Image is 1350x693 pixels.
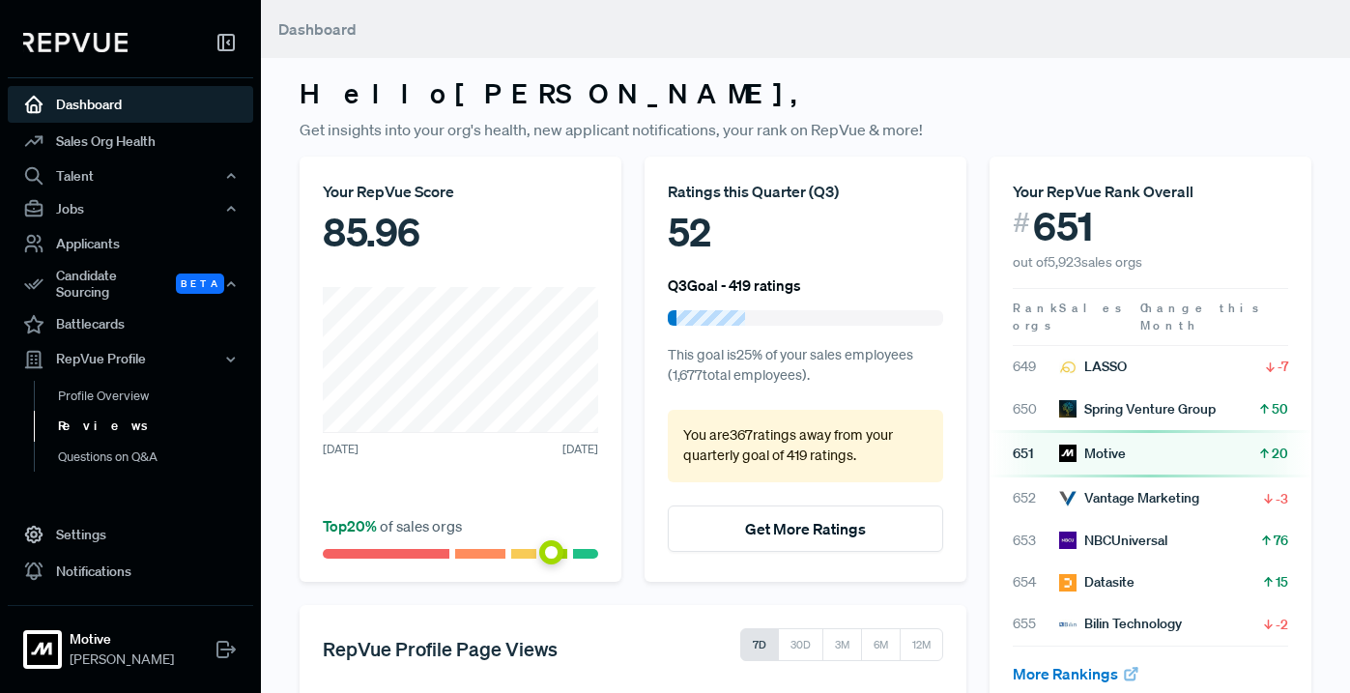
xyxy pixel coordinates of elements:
[70,629,174,650] strong: Motive
[668,345,943,387] p: This goal is 25 % of your sales employees ( 1,677 total employees).
[1059,614,1182,634] div: Bilin Technology
[668,276,801,294] h6: Q3 Goal - 419 ratings
[1059,359,1077,376] img: LASSO
[278,19,357,39] span: Dashboard
[300,118,1311,141] p: Get insights into your org's health, new applicant notifications, your rank on RepVue & more!
[70,650,174,670] span: [PERSON_NAME]
[23,33,128,52] img: RepVue
[668,505,943,552] button: Get More Ratings
[8,516,253,553] a: Settings
[1276,572,1288,592] span: 15
[1059,531,1167,551] div: NBCUniversal
[1013,488,1059,508] span: 652
[8,225,253,262] a: Applicants
[1059,616,1077,633] img: Bilin Technology
[1059,532,1077,549] img: NBCUniversal
[8,192,253,225] button: Jobs
[1013,614,1059,634] span: 655
[176,274,224,294] span: Beta
[668,203,943,261] div: 52
[668,180,943,203] div: Ratings this Quarter ( Q3 )
[323,637,558,660] h5: RepVue Profile Page Views
[1013,664,1140,683] a: More Rankings
[1059,572,1135,592] div: Datasite
[1059,445,1077,462] img: Motive
[1059,400,1077,418] img: Spring Venture Group
[323,441,359,458] span: [DATE]
[8,553,253,590] a: Notifications
[1059,357,1127,377] div: LASSO
[8,343,253,376] button: RepVue Profile
[683,425,928,467] p: You are 367 ratings away from your quarterly goal of 419 ratings .
[8,262,253,306] div: Candidate Sourcing
[8,86,253,123] a: Dashboard
[300,77,1311,110] h3: Hello [PERSON_NAME] ,
[323,516,380,535] span: Top 20 %
[323,516,462,535] span: of sales orgs
[1013,182,1193,201] span: Your RepVue Rank Overall
[34,411,279,442] a: Reviews
[778,628,823,661] button: 30D
[8,605,253,678] a: MotiveMotive[PERSON_NAME]
[1059,490,1077,507] img: Vantage Marketing
[1013,399,1059,419] span: 650
[1013,572,1059,592] span: 654
[1059,488,1199,508] div: Vantage Marketing
[1013,300,1059,317] span: Rank
[1059,574,1077,592] img: Datasite
[1276,615,1288,634] span: -2
[1278,357,1288,376] span: -7
[1013,531,1059,551] span: 653
[861,628,901,661] button: 6M
[1272,399,1288,419] span: 50
[34,381,279,412] a: Profile Overview
[8,159,253,192] button: Talent
[1013,203,1030,243] span: #
[27,634,58,665] img: Motive
[8,123,253,159] a: Sales Org Health
[1059,444,1126,464] div: Motive
[740,628,779,661] button: 7D
[562,441,598,458] span: [DATE]
[323,180,598,203] div: Your RepVue Score
[34,442,279,473] a: Questions on Q&A
[1013,253,1142,271] span: out of 5,923 sales orgs
[900,628,943,661] button: 12M
[323,203,598,261] div: 85.96
[1013,357,1059,377] span: 649
[1013,444,1059,464] span: 651
[8,306,253,343] a: Battlecards
[1059,399,1216,419] div: Spring Venture Group
[1272,444,1288,463] span: 20
[1274,531,1288,550] span: 76
[1033,203,1093,249] span: 651
[1140,300,1262,333] span: Change this Month
[8,262,253,306] button: Candidate Sourcing Beta
[1013,300,1125,333] span: Sales orgs
[1276,489,1288,508] span: -3
[822,628,862,661] button: 3M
